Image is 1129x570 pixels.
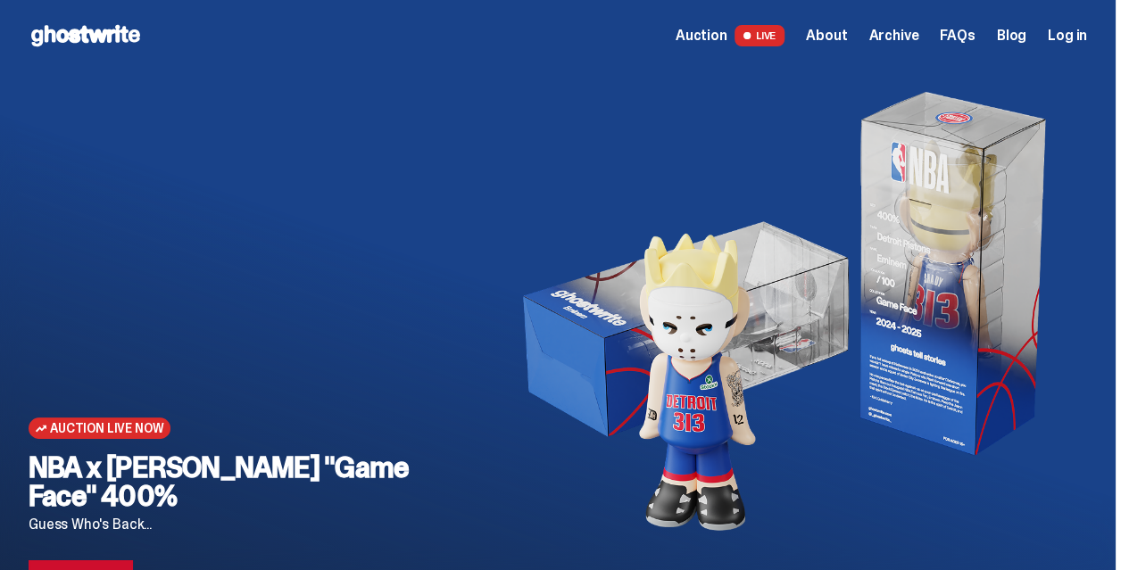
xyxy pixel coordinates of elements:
a: FAQs [940,29,975,43]
a: Auction LIVE [676,25,784,46]
a: Archive [868,29,918,43]
a: Blog [997,29,1026,43]
img: NBA x Eminem "Game Face" 400% [498,71,1058,553]
a: About [806,29,847,43]
p: Guess Who's Back... [29,517,469,532]
h2: NBA x [PERSON_NAME] "Game Face" 400% [29,453,469,510]
a: Log in [1048,29,1087,43]
span: LIVE [735,25,785,46]
span: Auction [676,29,727,43]
span: Auction Live Now [50,421,163,435]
